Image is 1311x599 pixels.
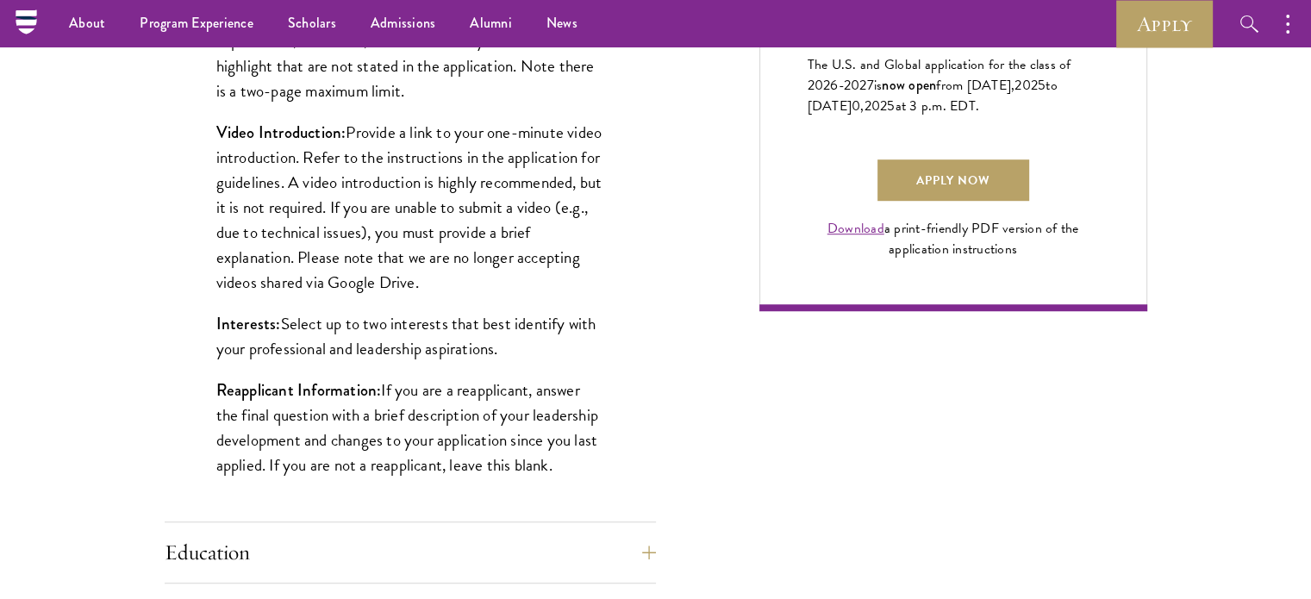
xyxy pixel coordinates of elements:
span: to [DATE] [808,75,1058,116]
div: a print-friendly PDF version of the application instructions [808,218,1099,259]
span: The U.S. and Global application for the class of 202 [808,54,1071,96]
strong: Interests: [216,312,281,335]
span: at 3 p.m. EDT. [896,96,980,116]
span: 5 [1038,75,1046,96]
a: Apply Now [877,159,1029,201]
span: is [874,75,883,96]
strong: Video Introduction: [216,121,346,144]
span: 202 [865,96,888,116]
p: Provide a link to your one-minute video introduction. Refer to the instructions in the applicatio... [216,120,604,295]
span: 6 [830,75,838,96]
span: 202 [1014,75,1038,96]
span: -202 [839,75,867,96]
p: Select up to two interests that best identify with your professional and leadership aspirations. [216,311,604,361]
span: from [DATE], [936,75,1014,96]
button: Education [165,532,656,573]
strong: Reapplicant Information: [216,378,382,402]
span: 0 [852,96,860,116]
a: Download [827,218,884,239]
span: now open [882,75,936,95]
span: 5 [887,96,895,116]
span: , [860,96,864,116]
p: If you are a reapplicant, answer the final question with a brief description of your leadership d... [216,377,604,477]
span: 7 [867,75,874,96]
